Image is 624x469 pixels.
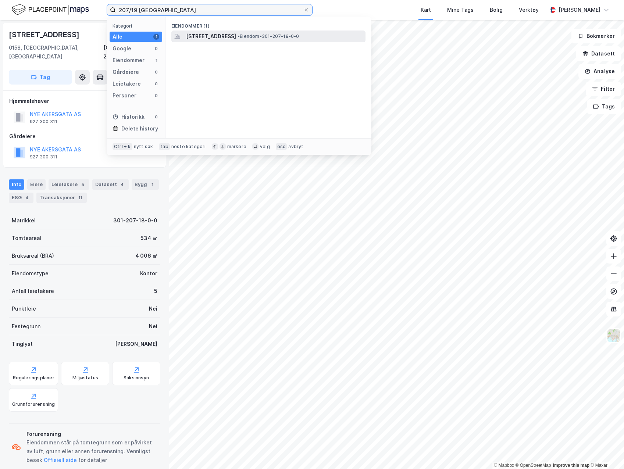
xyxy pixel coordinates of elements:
[30,154,57,160] div: 927 300 311
[27,179,46,190] div: Eiere
[49,179,89,190] div: Leietakere
[113,143,132,150] div: Ctrl + k
[12,234,41,243] div: Tomteareal
[494,463,514,468] a: Mapbox
[13,375,54,381] div: Reguleringsplaner
[113,79,141,88] div: Leietakere
[186,32,236,41] span: [STREET_ADDRESS]
[140,269,157,278] div: Kontor
[153,46,159,51] div: 0
[238,33,240,39] span: •
[134,144,153,150] div: nytt søk
[140,234,157,243] div: 534 ㎡
[30,119,57,125] div: 927 300 311
[553,463,589,468] a: Improve this map
[9,43,103,61] div: 0158, [GEOGRAPHIC_DATA], [GEOGRAPHIC_DATA]
[113,91,136,100] div: Personer
[165,17,371,31] div: Eiendommer (1)
[116,4,303,15] input: Søk på adresse, matrikkel, gårdeiere, leietakere eller personer
[171,144,206,150] div: neste kategori
[12,340,33,348] div: Tinglyst
[118,181,126,188] div: 4
[9,97,160,105] div: Hjemmelshaver
[149,304,157,313] div: Nei
[12,269,49,278] div: Eiendomstype
[576,46,621,61] button: Datasett
[490,6,503,14] div: Bolig
[12,322,40,331] div: Festegrunn
[115,340,157,348] div: [PERSON_NAME]
[12,401,55,407] div: Grunnforurensning
[132,179,159,190] div: Bygg
[113,23,162,29] div: Kategori
[76,194,84,201] div: 11
[159,143,170,150] div: tab
[153,93,159,99] div: 0
[113,68,139,76] div: Gårdeiere
[113,216,157,225] div: 301-207-18-0-0
[12,3,89,16] img: logo.f888ab2527a4732fd821a326f86c7f29.svg
[586,82,621,96] button: Filter
[79,181,86,188] div: 5
[9,29,81,40] div: [STREET_ADDRESS]
[113,112,145,121] div: Historikk
[153,114,159,120] div: 0
[571,29,621,43] button: Bokmerker
[113,32,122,41] div: Alle
[36,193,87,203] div: Transaksjoner
[113,56,145,65] div: Eiendommer
[9,193,33,203] div: ESG
[153,69,159,75] div: 0
[72,375,98,381] div: Miljøstatus
[260,144,270,150] div: velg
[12,251,54,260] div: Bruksareal (BRA)
[587,434,624,469] iframe: Chat Widget
[26,430,157,438] div: Forurensning
[607,329,621,343] img: Z
[519,6,539,14] div: Verktøy
[92,179,129,190] div: Datasett
[153,34,159,40] div: 1
[12,304,36,313] div: Punktleie
[135,251,157,260] div: 4 006 ㎡
[447,6,474,14] div: Mine Tags
[149,181,156,188] div: 1
[578,64,621,79] button: Analyse
[12,287,54,296] div: Antall leietakere
[288,144,303,150] div: avbryt
[113,44,131,53] div: Google
[23,194,31,201] div: 4
[153,81,159,87] div: 0
[276,143,287,150] div: esc
[516,463,551,468] a: OpenStreetMap
[26,438,157,465] div: Eiendommen står på tomtegrunn som er påvirket av luft, grunn eller annen forurensning. Vennligst ...
[9,70,72,85] button: Tag
[9,132,160,141] div: Gårdeiere
[421,6,431,14] div: Kart
[124,375,149,381] div: Saksinnsyn
[238,33,299,39] span: Eiendom • 301-207-19-0-0
[9,179,24,190] div: Info
[154,287,157,296] div: 5
[559,6,600,14] div: [PERSON_NAME]
[149,322,157,331] div: Nei
[153,57,159,63] div: 1
[587,99,621,114] button: Tags
[12,216,36,225] div: Matrikkel
[227,144,246,150] div: markere
[121,124,158,133] div: Delete history
[103,43,160,61] div: [GEOGRAPHIC_DATA], 207/18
